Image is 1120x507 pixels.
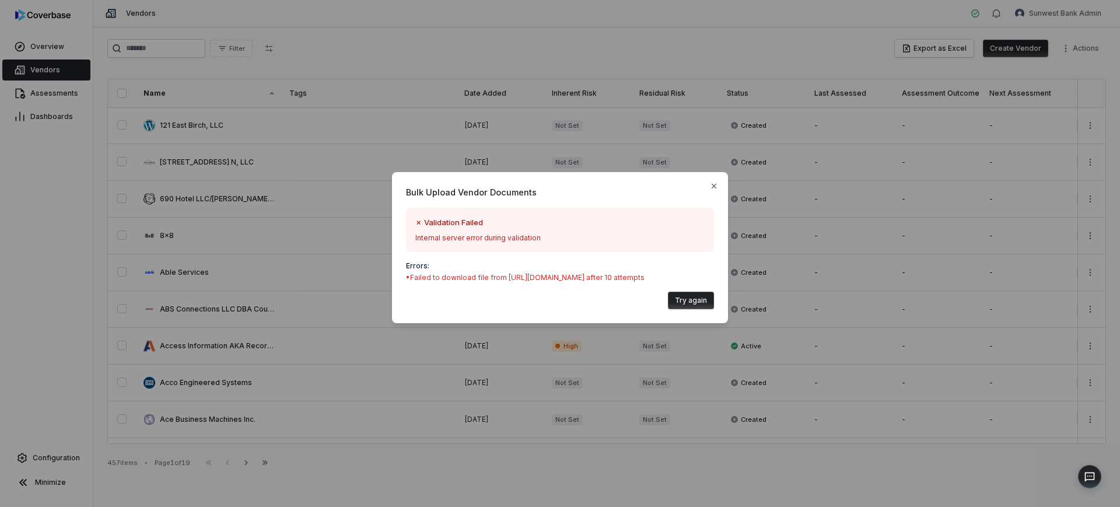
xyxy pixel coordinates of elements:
span: Bulk Upload Vendor Documents [406,186,714,198]
p: Internal server error during validation [415,233,705,243]
h4: ✗ Validation Failed [415,217,705,229]
button: Try again [668,292,714,309]
h5: Errors: [406,261,714,271]
li: • Failed to download file from [URL][DOMAIN_NAME] after 10 attempts [406,273,714,282]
